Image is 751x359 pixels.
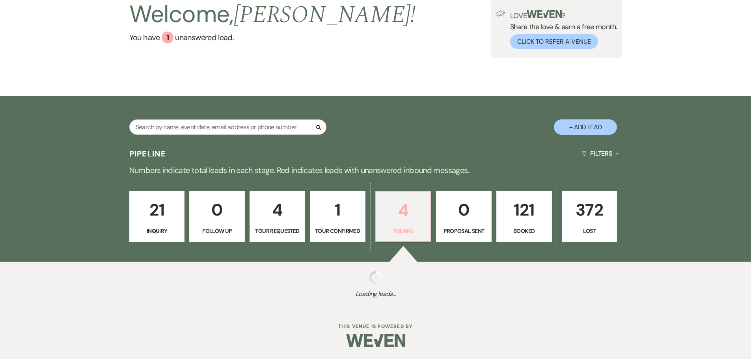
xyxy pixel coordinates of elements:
p: 0 [441,197,486,223]
p: 0 [194,197,240,223]
div: 1 [162,32,173,43]
p: Proposal Sent [441,227,486,235]
a: 121Booked [496,191,552,242]
p: Booked [501,227,547,235]
p: 4 [255,197,300,223]
p: Inquiry [134,227,180,235]
p: 4 [381,197,426,223]
img: Weven Logo [346,327,405,354]
div: Share the love & earn a free month. [505,10,617,49]
p: 121 [501,197,547,223]
img: loud-speaker-illustration.svg [496,10,505,17]
a: You have 1 unanswered lead. [129,32,416,43]
a: 21Inquiry [129,191,185,242]
a: 4Toured [375,191,432,242]
p: Lost [567,227,612,235]
img: weven-logo-green.svg [527,10,562,18]
img: loading spinner [369,271,382,284]
a: 4Tour Requested [250,191,305,242]
a: 0Follow Up [189,191,245,242]
p: Follow Up [194,227,240,235]
button: Filters [579,143,622,164]
p: 21 [134,197,180,223]
a: 0Proposal Sent [436,191,492,242]
button: + Add Lead [554,119,617,135]
p: Tour Requested [255,227,300,235]
a: 372Lost [562,191,617,242]
p: Tour Confirmed [315,227,360,235]
h3: Pipeline [129,148,166,159]
p: Toured [381,227,426,236]
input: Search by name, event date, email address or phone number [129,119,326,135]
button: Click to Refer a Venue [510,34,598,49]
p: Love ? [510,10,617,19]
a: 1Tour Confirmed [310,191,365,242]
p: 1 [315,197,360,223]
span: Loading leads... [37,289,714,299]
p: Numbers indicate total leads in each stage. Red indicates leads with unanswered inbound messages. [92,164,660,177]
p: 372 [567,197,612,223]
